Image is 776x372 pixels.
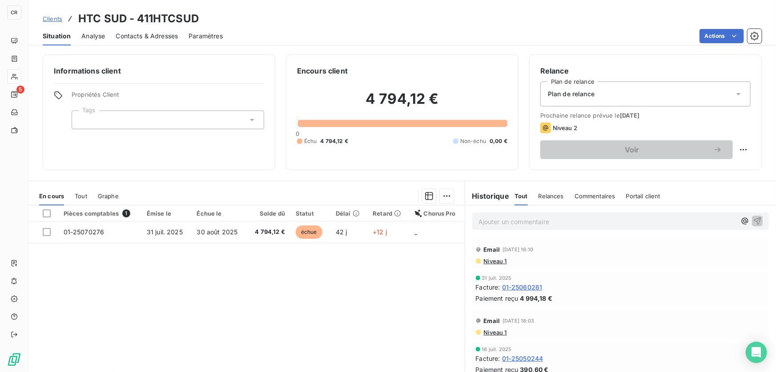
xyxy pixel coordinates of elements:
[43,14,62,23] a: Clients
[520,294,553,303] span: 4 994,18 €
[484,317,500,324] span: Email
[304,137,317,145] span: Échu
[483,258,507,265] span: Niveau 1
[54,65,264,76] h6: Informations client
[553,124,577,131] span: Niveau 2
[415,210,459,217] div: Chorus Pro
[539,192,564,200] span: Relances
[78,11,199,27] h3: HTC SUD - 411HTCSUD
[336,210,362,217] div: Délai
[476,294,519,303] span: Paiement reçu
[297,65,348,76] h6: Encours client
[81,32,105,41] span: Analyse
[7,352,21,367] img: Logo LeanPay
[296,210,325,217] div: Statut
[490,137,507,145] span: 0,00 €
[575,192,615,200] span: Commentaires
[476,282,500,292] span: Facture :
[482,275,512,281] span: 31 juil. 2025
[297,90,507,117] h2: 4 794,12 €
[296,225,322,239] span: échue
[39,192,64,200] span: En cours
[75,192,87,200] span: Tout
[548,90,595,98] span: Plan de relance
[503,318,534,323] span: [DATE] 18:03
[16,86,24,94] span: 5
[64,228,105,236] span: 01-25070276
[98,192,119,200] span: Graphe
[502,354,543,363] span: 01-25050244
[515,192,528,200] span: Tout
[551,146,713,153] span: Voir
[7,5,21,20] div: CR
[620,112,640,119] span: [DATE]
[465,191,510,201] h6: Historique
[321,137,349,145] span: 4 794,12 €
[72,91,264,103] span: Propriétés Client
[540,65,751,76] h6: Relance
[147,210,186,217] div: Émise le
[476,354,500,363] span: Facture :
[483,329,507,336] span: Niveau 1
[502,282,543,292] span: 01-25060261
[373,228,387,236] span: +12 j
[296,130,299,137] span: 0
[64,209,136,217] div: Pièces comptables
[197,228,237,236] span: 30 août 2025
[336,228,347,236] span: 42 j
[484,246,500,253] span: Email
[116,32,178,41] span: Contacts & Adresses
[503,247,533,252] span: [DATE] 16:10
[79,116,86,124] input: Ajouter une valeur
[197,210,241,217] div: Échue le
[147,228,183,236] span: 31 juil. 2025
[122,209,130,217] span: 1
[43,32,71,41] span: Situation
[252,228,285,237] span: 4 794,12 €
[415,228,418,236] span: _
[460,137,486,145] span: Non-échu
[482,347,512,352] span: 16 juil. 2025
[189,32,223,41] span: Paramètres
[746,342,767,363] div: Open Intercom Messenger
[700,29,744,43] button: Actions
[540,140,733,159] button: Voir
[540,112,751,119] span: Prochaine relance prévue le
[43,15,62,22] span: Clients
[252,210,285,217] div: Solde dû
[373,210,404,217] div: Retard
[626,192,660,200] span: Portail client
